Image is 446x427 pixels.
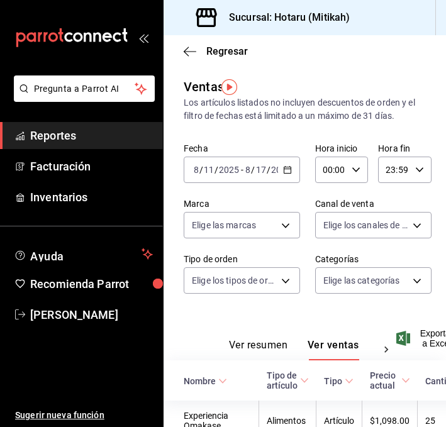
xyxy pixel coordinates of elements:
[378,144,431,153] label: Hora fin
[193,165,199,175] input: --
[218,165,240,175] input: ----
[255,165,267,175] input: --
[192,274,277,287] span: Elige los tipos de orden
[184,376,227,386] span: Nombre
[14,75,155,102] button: Pregunta a Parrot AI
[184,77,224,96] div: Ventas
[267,165,270,175] span: /
[323,219,408,231] span: Elige los canales de venta
[206,45,248,57] span: Regresar
[184,96,426,123] div: Los artículos listados no incluyen descuentos de orden y el filtro de fechas está limitado a un m...
[34,82,135,96] span: Pregunta a Parrot AI
[315,199,432,208] label: Canal de venta
[267,370,298,391] div: Tipo de artículo
[138,33,148,43] button: open_drawer_menu
[229,339,374,360] div: navigation tabs
[215,165,218,175] span: /
[267,370,309,391] span: Tipo de artículo
[30,158,153,175] span: Facturación
[30,127,153,144] span: Reportes
[324,376,342,386] div: Tipo
[229,339,287,360] button: Ver resumen
[324,376,354,386] span: Tipo
[184,45,248,57] button: Regresar
[184,144,300,153] label: Fecha
[270,165,292,175] input: ----
[251,165,255,175] span: /
[323,274,400,287] span: Elige las categorías
[184,255,300,263] label: Tipo de orden
[30,306,153,323] span: [PERSON_NAME]
[192,219,256,231] span: Elige las marcas
[315,144,368,153] label: Hora inicio
[199,165,203,175] span: /
[15,409,153,422] span: Sugerir nueva función
[370,370,410,391] span: Precio actual
[30,189,153,206] span: Inventarios
[30,275,153,292] span: Recomienda Parrot
[241,165,243,175] span: -
[219,10,350,25] h3: Sucursal: Hotaru (Mitikah)
[9,91,155,104] a: Pregunta a Parrot AI
[203,165,215,175] input: --
[315,255,432,263] label: Categorías
[184,199,300,208] label: Marca
[308,339,359,360] button: Ver ventas
[370,370,399,391] div: Precio actual
[245,165,251,175] input: --
[184,376,216,386] div: Nombre
[221,79,237,95] img: Tooltip marker
[30,247,137,262] span: Ayuda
